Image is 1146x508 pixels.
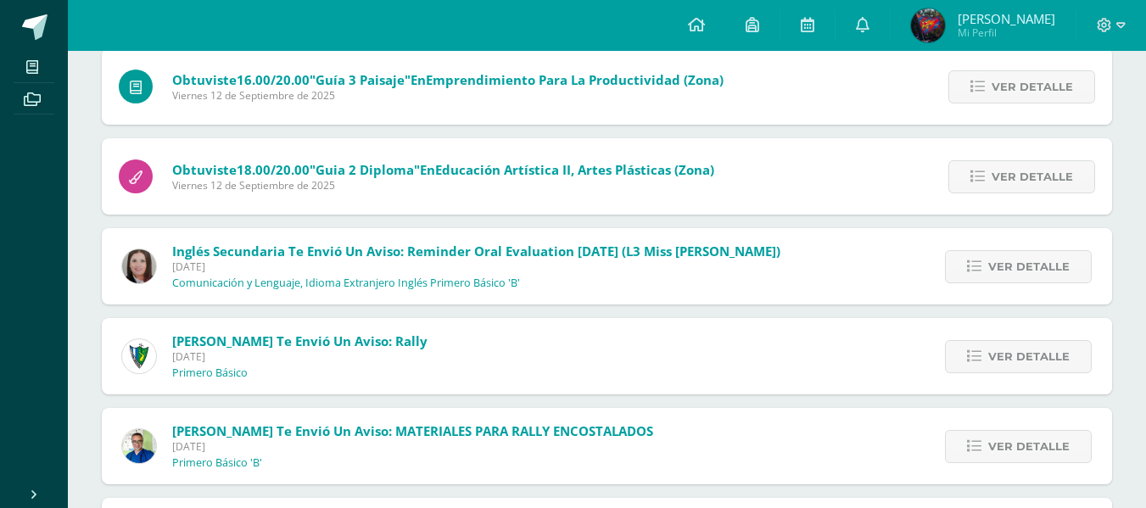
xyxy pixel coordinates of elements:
p: Primero Básico [172,366,248,380]
img: 169f91cb97b27b4f8f29de3b2dbdff1a.png [911,8,945,42]
span: Mi Perfil [958,25,1055,40]
span: Ver detalle [988,341,1070,372]
p: Primero Básico 'B' [172,456,262,470]
span: Educación Artística II, Artes Plásticas (Zona) [435,161,714,178]
p: Comunicación y Lenguaje, Idioma Extranjero Inglés Primero Básico 'B' [172,276,520,290]
span: [DATE] [172,439,653,454]
img: 9f174a157161b4ddbe12118a61fed988.png [122,339,156,373]
span: Ver detalle [988,251,1070,282]
span: [PERSON_NAME] [958,10,1055,27]
span: Viernes 12 de Septiembre de 2025 [172,178,714,193]
span: Viernes 12 de Septiembre de 2025 [172,88,724,103]
span: Emprendimiento para la Productividad (Zona) [426,71,724,88]
span: [DATE] [172,349,428,364]
span: Obtuviste en [172,161,714,178]
span: "Guia 2 Diploma" [310,161,420,178]
span: 18.00/20.00 [237,161,310,178]
span: Inglés Secundaria te envió un aviso: Reminder Oral Evaluation [DATE] (L3 Miss [PERSON_NAME]) [172,243,780,260]
img: 8af0450cf43d44e38c4a1497329761f3.png [122,249,156,283]
span: 16.00/20.00 [237,71,310,88]
span: Ver detalle [992,71,1073,103]
span: [PERSON_NAME] te envió un aviso: Rally [172,332,428,349]
span: Ver detalle [992,161,1073,193]
span: Ver detalle [988,431,1070,462]
span: [PERSON_NAME] te envió un aviso: MATERIALES PARA RALLY ENCOSTALADOS [172,422,653,439]
img: 692ded2a22070436d299c26f70cfa591.png [122,429,156,463]
span: "Guía 3 Paisaje" [310,71,411,88]
span: Obtuviste en [172,71,724,88]
span: [DATE] [172,260,780,274]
